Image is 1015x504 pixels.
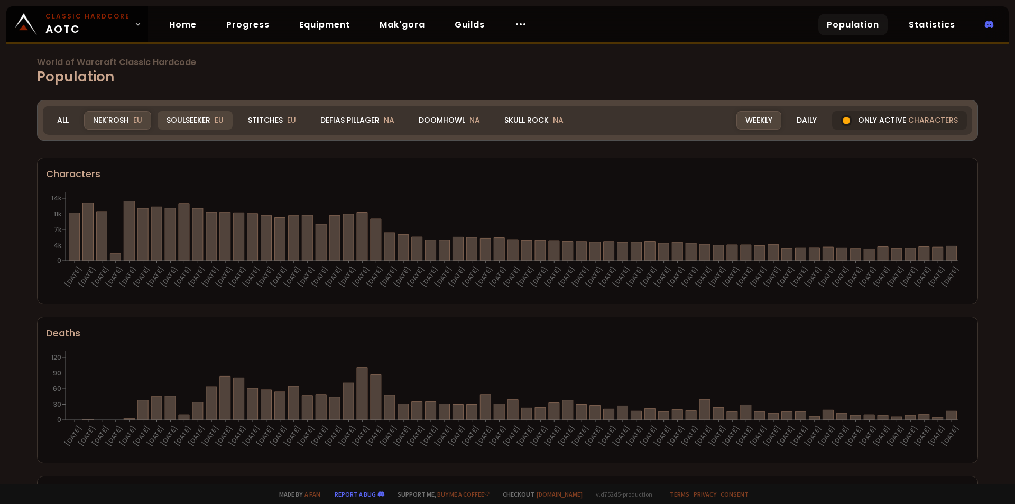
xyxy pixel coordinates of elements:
text: [DATE] [227,265,248,289]
text: [DATE] [679,265,700,289]
text: [DATE] [447,265,467,289]
div: Daily [788,111,826,130]
text: [DATE] [63,424,84,448]
text: [DATE] [145,424,165,448]
text: [DATE] [90,265,111,289]
text: [DATE] [625,424,645,448]
text: [DATE] [296,424,316,448]
a: Buy me a coffee [437,490,490,498]
div: Defias Pillager [311,111,403,130]
text: [DATE] [309,424,330,448]
text: [DATE] [584,265,604,289]
span: Support me, [391,490,490,498]
text: [DATE] [227,424,248,448]
a: [DOMAIN_NAME] [537,490,583,498]
text: [DATE] [652,265,672,289]
text: [DATE] [871,265,892,289]
tspan: 4k [53,241,62,250]
text: [DATE] [337,424,357,448]
text: [DATE] [186,265,207,289]
text: [DATE] [460,265,481,289]
text: [DATE] [529,265,549,289]
text: [DATE] [721,424,741,448]
text: [DATE] [117,424,138,448]
tspan: 0 [57,256,61,265]
tspan: 30 [53,400,61,409]
span: NA [553,115,564,125]
text: [DATE] [487,424,508,448]
span: EU [287,115,296,125]
text: [DATE] [337,265,357,289]
tspan: 120 [51,353,61,362]
text: [DATE] [707,424,727,448]
text: [DATE] [364,424,385,448]
text: [DATE] [172,424,193,448]
text: [DATE] [131,424,152,448]
text: [DATE] [597,424,618,448]
text: [DATE] [721,265,741,289]
div: Doomhowl [410,111,489,130]
small: Classic Hardcore [45,12,130,21]
text: [DATE] [679,424,700,448]
text: [DATE] [282,424,303,448]
text: [DATE] [255,265,275,289]
text: [DATE] [77,424,97,448]
text: [DATE] [269,424,289,448]
text: [DATE] [392,424,412,448]
span: NA [469,115,480,125]
span: EU [215,115,224,125]
text: [DATE] [899,265,919,289]
text: [DATE] [748,424,769,448]
text: [DATE] [789,424,810,448]
h1: Population [37,58,978,87]
text: [DATE] [817,424,837,448]
text: [DATE] [776,265,796,289]
a: Classic HardcoreAOTC [6,6,148,42]
text: [DATE] [159,424,179,448]
span: Made by [273,490,320,498]
text: [DATE] [529,424,549,448]
span: characters [908,115,958,126]
a: Progress [218,14,278,35]
span: v. d752d5 - production [589,490,652,498]
a: Population [818,14,888,35]
text: [DATE] [419,424,440,448]
a: Privacy [694,490,716,498]
text: [DATE] [817,265,837,289]
text: [DATE] [405,424,426,448]
text: [DATE] [707,265,727,289]
a: Terms [670,490,689,498]
div: Only active [832,111,967,130]
text: [DATE] [734,424,755,448]
span: NA [384,115,394,125]
text: [DATE] [433,424,454,448]
text: [DATE] [241,265,262,289]
text: [DATE] [214,424,234,448]
span: World of Warcraft Classic Hardcode [37,58,978,67]
text: [DATE] [776,424,796,448]
text: [DATE] [323,265,344,289]
text: [DATE] [940,265,961,289]
text: [DATE] [447,424,467,448]
text: [DATE] [77,265,97,289]
text: [DATE] [857,424,878,448]
text: [DATE] [282,265,303,289]
a: Equipment [291,14,358,35]
text: [DATE] [693,424,714,448]
text: [DATE] [378,424,399,448]
text: [DATE] [241,424,262,448]
text: [DATE] [885,265,906,289]
text: [DATE] [803,265,824,289]
text: [DATE] [926,265,947,289]
span: AOTC [45,12,130,37]
tspan: 90 [53,369,61,378]
text: [DATE] [474,265,494,289]
text: [DATE] [200,265,220,289]
text: [DATE] [611,265,632,289]
a: Guilds [446,14,493,35]
text: [DATE] [392,265,412,289]
span: Checkout [496,490,583,498]
text: [DATE] [899,424,919,448]
text: [DATE] [762,265,782,289]
text: [DATE] [542,424,563,448]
